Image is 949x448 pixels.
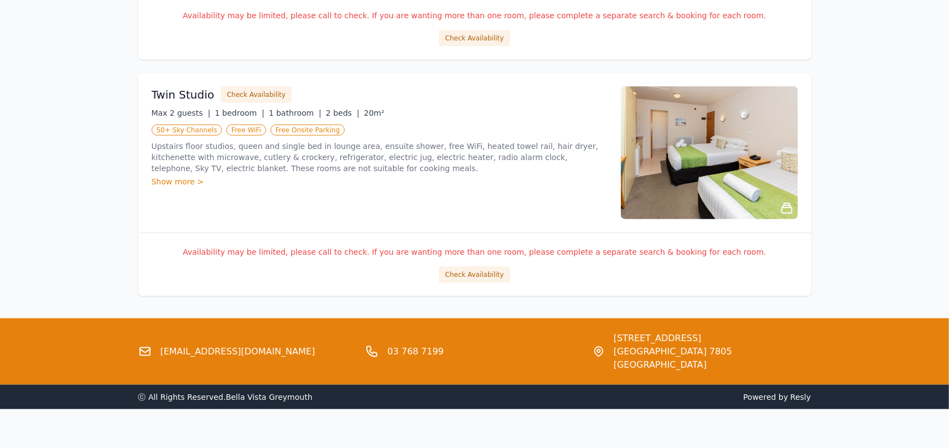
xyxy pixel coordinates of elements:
[226,125,266,136] span: Free WiFi
[269,109,321,117] span: 1 bathroom |
[479,392,811,403] span: Powered by
[221,86,292,103] button: Check Availability
[152,87,215,102] h3: Twin Studio
[160,345,315,358] a: [EMAIL_ADDRESS][DOMAIN_NAME]
[387,345,444,358] a: 03 768 7199
[439,266,510,283] button: Check Availability
[152,246,798,258] p: Availability may be limited, please call to check. If you are wanting more than one room, please ...
[614,345,811,372] span: [GEOGRAPHIC_DATA] 7805 [GEOGRAPHIC_DATA]
[271,125,345,136] span: Free Onsite Parking
[152,125,222,136] span: 50+ Sky Channels
[152,176,608,187] div: Show more >
[152,109,211,117] span: Max 2 guests |
[439,30,510,47] button: Check Availability
[790,393,811,401] a: Resly
[138,393,313,401] span: ⓒ All Rights Reserved. Bella Vista Greymouth
[215,109,265,117] span: 1 bedroom |
[614,332,811,345] span: [STREET_ADDRESS]
[152,10,798,21] p: Availability may be limited, please call to check. If you are wanting more than one room, please ...
[364,109,385,117] span: 20m²
[152,141,608,174] p: Upstairs floor studios, queen and single bed in lounge area, ensuite shower, free WiFi, heated to...
[326,109,360,117] span: 2 beds |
